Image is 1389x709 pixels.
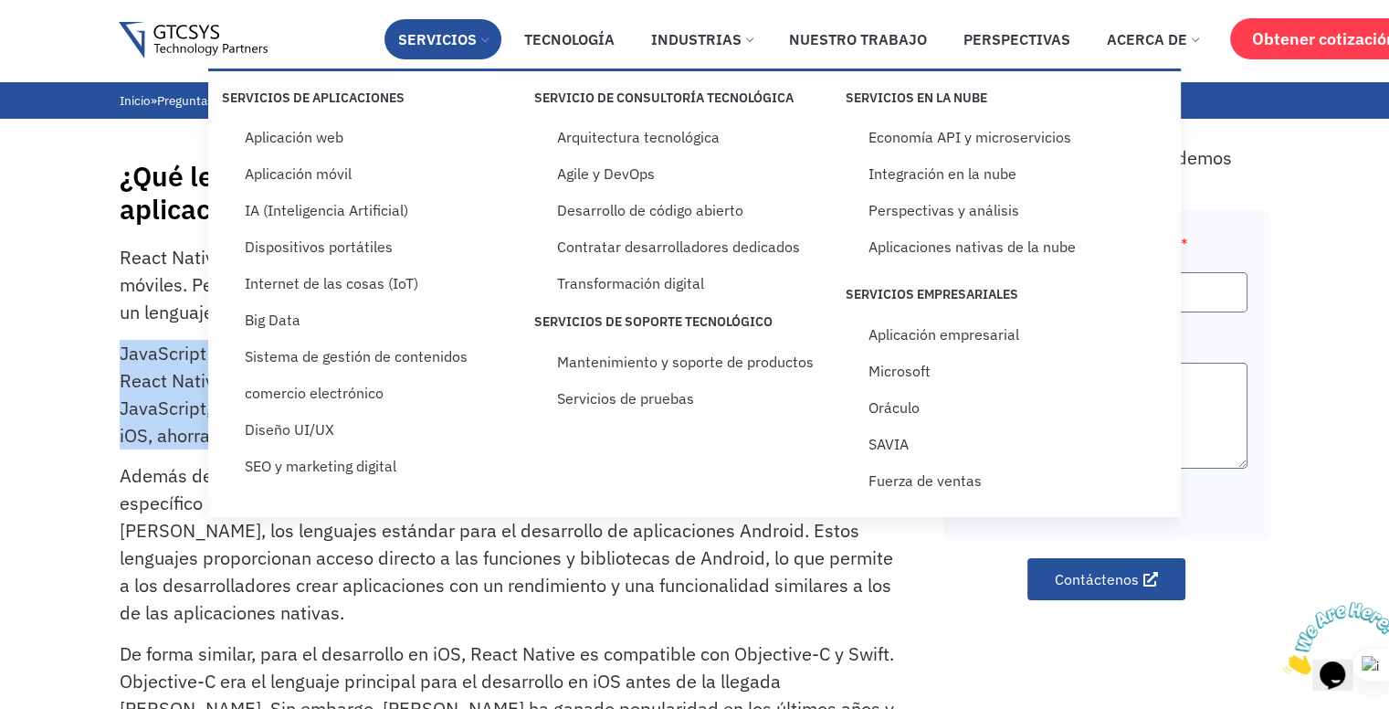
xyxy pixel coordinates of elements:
[855,426,1166,462] a: SAVIA
[398,30,477,48] font: Servicios
[245,201,408,219] font: IA (Inteligencia Artificial)
[557,274,704,292] font: Transformación digital
[557,353,814,371] font: Mantenimiento y soporte de productos
[231,302,542,338] a: Big Data
[120,158,916,227] font: ¿Qué lenguajes de programación se utilizan en el desarrollo de aplicaciones React Native?
[868,201,1019,219] font: Perspectivas y análisis
[846,286,1018,302] font: Servicios empresariales
[384,19,501,59] a: Servicios
[557,389,694,407] font: Servicios de pruebas
[651,30,742,48] font: Industrias
[855,192,1166,228] a: Perspectivas y análisis
[966,233,1247,529] form: Formulario de preguntas frecuentes
[1276,595,1389,682] iframe: chat widget
[231,338,542,375] a: Sistema de gestión de contenidos
[950,19,1084,59] a: Perspectivas
[1107,30,1187,48] font: Acerca de
[231,155,542,192] a: Aplicación móvil
[855,155,1166,192] a: Integración en la nube
[534,313,773,330] font: Servicios de soporte tecnológico
[245,457,396,475] font: SEO y marketing digital
[855,353,1166,389] a: Microsoft
[120,92,151,109] a: Inicio
[231,228,542,265] a: Dispositivos portátiles
[524,30,615,48] font: Tecnología
[789,30,927,48] font: Nuestro trabajo
[231,448,542,484] a: SEO y marketing digital
[868,164,1016,183] font: Integración en la nube
[557,128,720,146] font: Arquitectura tecnológica
[245,274,418,292] font: Internet de las cosas (IoT)
[245,128,343,146] font: Aplicación web
[543,265,855,302] a: Transformación digital
[637,19,766,59] a: Industrias
[557,238,800,256] font: Contratar desarrolladores dedicados
[855,316,1166,353] a: Aplicación empresarial
[231,411,542,448] a: Diseño UI/UX
[868,238,1076,256] font: Aplicaciones nativas de la nube
[534,90,794,106] font: Servicio de Consultoría Tecnológica
[7,7,121,79] img: Chat attention grabber
[510,19,628,59] a: Tecnología
[855,462,1166,499] a: Fuerza de ventas
[120,463,893,625] font: Además de JavaScript, React Native también admite lenguajes nativos para el desarrollo específico...
[120,245,900,324] font: React Native es un framework ampliamente utilizado para el desarrollo de aplicaciones móviles. Pe...
[868,325,1019,344] font: Aplicación empresarial
[245,384,384,402] font: comercio electrónico
[557,201,743,219] font: Desarrollo de código abierto
[245,164,352,183] font: Aplicación móvil
[157,92,276,109] a: Preguntas frecuentes
[245,347,468,365] font: Sistema de gestión de contenidos
[1055,570,1139,588] font: Contáctenos
[245,420,334,439] font: Diseño UI/UX
[963,30,1070,48] font: Perspectivas
[855,228,1166,265] a: Aplicaciones nativas de la nube
[543,228,855,265] a: Contratar desarrolladores dedicados
[119,22,268,59] img: Logotipo de Gtcsys
[120,341,885,448] font: JavaScript es el principal lenguaje de programación utilizado en el desarrollo de aplicaciones Re...
[855,389,1166,426] a: Oráculo
[557,164,655,183] font: Agile y DevOps
[231,265,542,302] a: Internet de las cosas (IoT)
[868,128,1071,146] font: Economía API y microservicios
[1027,558,1185,600] a: Contáctenos
[231,375,542,411] a: comercio electrónico
[868,471,982,490] font: Fuerza de ventas
[543,119,855,155] a: Arquitectura tecnológica
[846,90,987,106] font: Servicios en la nube
[151,92,157,109] font: »
[868,362,931,380] font: Microsoft
[855,119,1166,155] a: Economía API y microservicios
[543,192,855,228] a: Desarrollo de código abierto
[231,119,542,155] a: Aplicación web
[543,380,855,417] a: Servicios de pruebas
[245,238,393,256] font: Dispositivos portátiles
[543,344,855,380] a: Mantenimiento y soporte de productos
[868,435,909,453] font: SAVIA
[543,155,855,192] a: Agile y DevOps
[775,19,941,59] a: Nuestro trabajo
[1093,19,1212,59] a: Acerca de
[245,311,300,329] font: Big Data
[231,192,542,228] a: IA (Inteligencia Artificial)
[868,398,920,417] font: Oráculo
[222,90,405,106] font: Servicios de aplicaciones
